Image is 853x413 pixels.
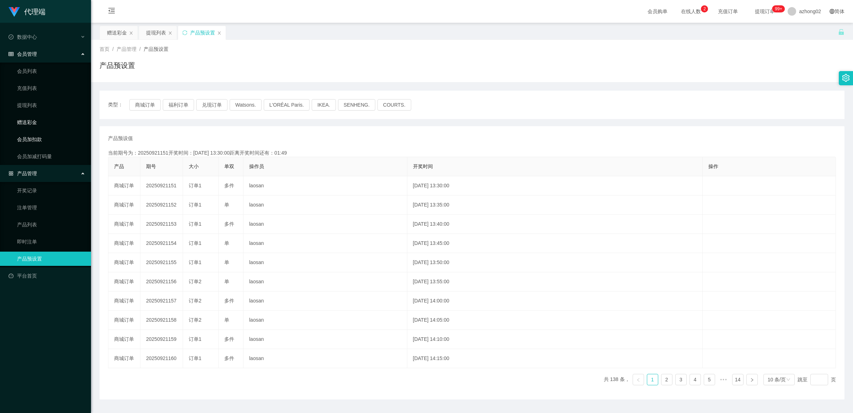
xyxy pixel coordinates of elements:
[140,176,183,195] td: 20250921151
[108,234,140,253] td: 商城订单
[24,0,45,23] h1: 代理端
[108,272,140,291] td: 商城订单
[733,374,743,385] a: 14
[146,163,156,169] span: 期号
[140,311,183,330] td: 20250921158
[108,215,140,234] td: 商城订单
[17,235,85,249] a: 即时注单
[224,317,229,323] span: 单
[224,298,234,304] span: 多件
[17,81,85,95] a: 充值列表
[140,195,183,215] td: 20250921152
[407,253,703,272] td: [DATE] 13:50:00
[647,374,658,385] a: 1
[230,99,262,111] button: Watsons.
[168,31,172,35] i: 图标: close
[9,52,14,57] i: 图标: table
[140,330,183,349] td: 20250921159
[677,9,704,14] span: 在线人数
[9,171,14,176] i: 图标: appstore-o
[163,99,194,111] button: 福利订单
[243,272,407,291] td: laosan
[675,374,687,385] li: 3
[798,374,836,385] div: 跳至 页
[140,272,183,291] td: 20250921156
[189,298,202,304] span: 订单2
[189,317,202,323] span: 订单2
[217,31,221,35] i: 图标: close
[9,269,85,283] a: 图标: dashboard平台首页
[189,355,202,361] span: 订单1
[189,221,202,227] span: 订单1
[108,253,140,272] td: 商城订单
[17,132,85,146] a: 会员加扣款
[407,330,703,349] td: [DATE] 14:10:00
[750,378,754,382] i: 图标: right
[224,259,229,265] span: 单
[224,221,234,227] span: 多件
[243,176,407,195] td: laosan
[338,99,375,111] button: SENHENG.
[243,349,407,368] td: laosan
[9,51,37,57] span: 会员管理
[108,291,140,311] td: 商城订单
[140,291,183,311] td: 20250921157
[264,99,310,111] button: L'ORÉAL Paris.
[117,46,136,52] span: 产品管理
[140,253,183,272] td: 20250921155
[708,163,718,169] span: 操作
[786,377,790,382] i: 图标: down
[676,374,686,385] a: 3
[17,183,85,198] a: 开奖记录
[107,26,127,39] div: 赠送彩金
[189,183,202,188] span: 订单1
[108,349,140,368] td: 商城订单
[224,355,234,361] span: 多件
[243,253,407,272] td: laosan
[690,374,701,385] li: 4
[100,46,109,52] span: 首页
[189,336,202,342] span: 订单1
[189,163,199,169] span: 大小
[407,215,703,234] td: [DATE] 13:40:00
[140,215,183,234] td: 20250921153
[17,252,85,266] a: 产品预设置
[636,378,640,382] i: 图标: left
[243,195,407,215] td: laosan
[703,5,706,12] p: 2
[243,234,407,253] td: laosan
[140,349,183,368] td: 20250921160
[129,99,161,111] button: 商城订单
[704,374,715,385] a: 5
[108,176,140,195] td: 商城订单
[129,31,133,35] i: 图标: close
[746,374,758,385] li: 下一页
[17,149,85,163] a: 会员加减打码量
[842,74,850,82] i: 图标: setting
[189,240,202,246] span: 订单1
[701,5,708,12] sup: 2
[718,374,729,385] span: •••
[9,7,20,17] img: logo.9652507e.png
[633,374,644,385] li: 上一页
[189,202,202,208] span: 订单1
[407,195,703,215] td: [DATE] 13:35:00
[17,64,85,78] a: 会员列表
[108,311,140,330] td: 商城订单
[9,34,14,39] i: 图标: check-circle-o
[243,330,407,349] td: laosan
[407,176,703,195] td: [DATE] 13:30:00
[108,330,140,349] td: 商城订单
[139,46,141,52] span: /
[114,163,124,169] span: 产品
[249,163,264,169] span: 操作员
[100,60,135,71] h1: 产品预设置
[224,163,234,169] span: 单双
[407,234,703,253] td: [DATE] 13:45:00
[17,98,85,112] a: 提现列表
[224,336,234,342] span: 多件
[751,9,778,14] span: 提现订单
[146,26,166,39] div: 提现列表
